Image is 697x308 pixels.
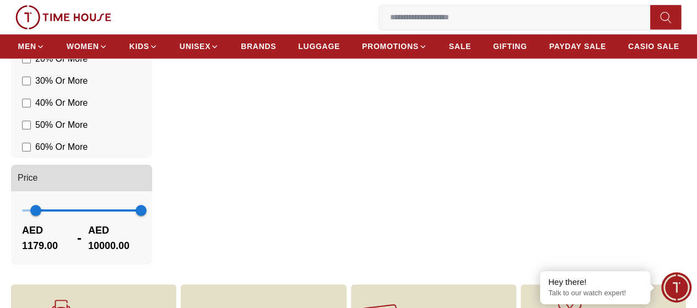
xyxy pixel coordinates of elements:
span: PAYDAY SALE [549,41,606,52]
a: MEN [18,36,45,56]
button: Price [11,165,152,191]
img: ... [15,5,111,29]
span: 50 % Or More [35,118,88,132]
a: LUGGAGE [298,36,340,56]
span: 60 % Or More [35,141,88,154]
span: CASIO SALE [628,41,679,52]
a: GIFTING [493,36,527,56]
div: Hey there! [548,277,642,288]
span: UNISEX [180,41,210,52]
span: KIDS [129,41,149,52]
a: SALE [449,36,471,56]
span: WOMEN [67,41,99,52]
span: BRANDS [241,41,276,52]
span: 40 % Or More [35,96,88,110]
a: PROMOTIONS [362,36,427,56]
span: AED 1179.00 [22,223,71,253]
span: SALE [449,41,471,52]
a: CASIO SALE [628,36,679,56]
span: Price [18,171,37,185]
span: AED 10000.00 [88,223,141,253]
a: PAYDAY SALE [549,36,606,56]
input: 50% Or More [22,121,31,129]
input: 40% Or More [22,99,31,107]
span: 20 % Or More [35,52,88,66]
a: UNISEX [180,36,219,56]
span: PROMOTIONS [362,41,419,52]
a: WOMEN [67,36,107,56]
span: - [71,229,88,247]
a: BRANDS [241,36,276,56]
span: MEN [18,41,36,52]
a: KIDS [129,36,158,56]
input: 30% Or More [22,77,31,85]
p: Talk to our watch expert! [548,289,642,298]
span: 30 % Or More [35,74,88,88]
input: 20% Or More [22,55,31,63]
div: Chat Widget [661,272,691,302]
span: LUGGAGE [298,41,340,52]
input: 60% Or More [22,143,31,152]
span: GIFTING [493,41,527,52]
